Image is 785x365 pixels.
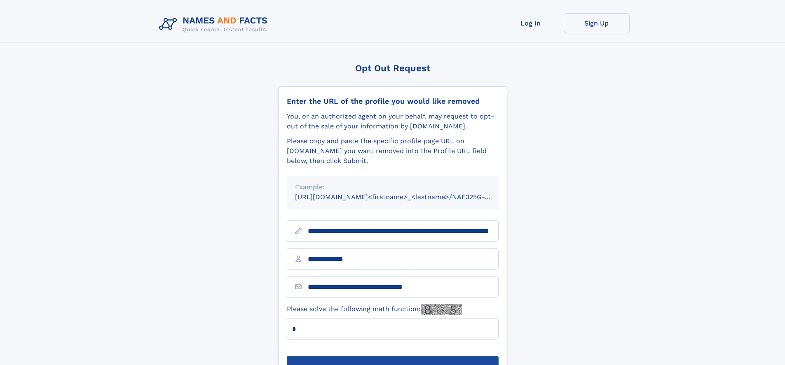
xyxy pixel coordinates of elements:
[295,193,514,201] small: [URL][DOMAIN_NAME]<firstname>_<lastname>/NAF325G-xxxxxxxx
[498,13,564,33] a: Log In
[287,97,499,106] div: Enter the URL of the profile you would like removed
[564,13,630,33] a: Sign Up
[287,112,499,131] div: You, or an authorized agent on your behalf, may request to opt-out of the sale of your informatio...
[295,182,490,192] div: Example:
[287,304,462,315] label: Please solve the following math function:
[156,13,274,35] img: Logo Names and Facts
[278,63,507,73] div: Opt Out Request
[287,136,499,166] div: Please copy and paste the specific profile page URL on [DOMAIN_NAME] you want removed into the Pr...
